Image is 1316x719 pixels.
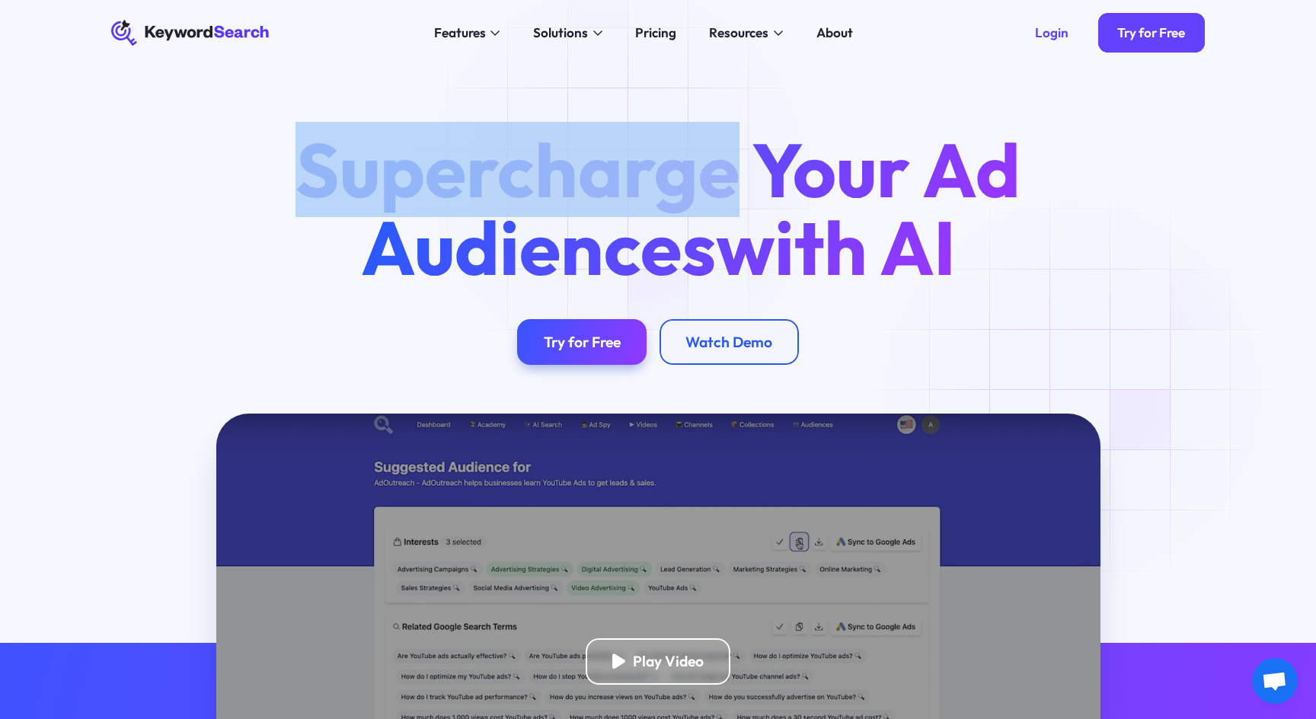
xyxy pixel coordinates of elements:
a: Try for Free [517,319,647,365]
a: Pricing [626,20,687,46]
h1: Supercharge Your Ad Audiences [265,131,1051,286]
div: Login [1035,24,1068,41]
a: Login [1015,13,1088,53]
a: Try for Free [1098,13,1206,53]
div: Pricing [635,23,676,43]
div: About [816,23,853,43]
div: Try for Free [1117,24,1185,41]
a: About [807,20,863,46]
div: Watch Demo [685,333,772,351]
div: Resources [709,23,768,43]
div: Open chat [1252,658,1298,704]
div: Solutions [533,23,588,43]
div: Play Video [633,652,704,670]
div: Try for Free [544,333,621,351]
span: with AI [716,200,956,295]
div: Features [434,23,486,43]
